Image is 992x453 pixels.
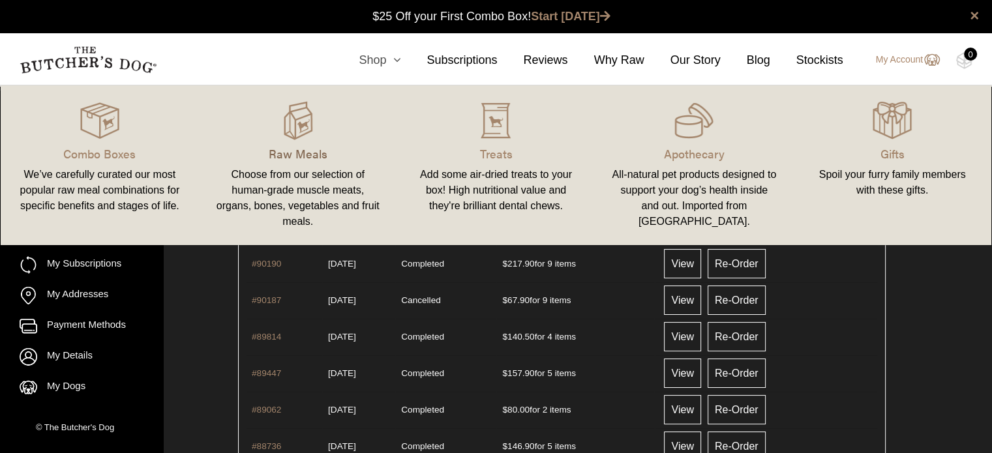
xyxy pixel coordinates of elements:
span: $ [502,368,507,378]
a: Re-Order [708,395,766,424]
a: View [664,358,700,388]
span: 140.50 [502,332,534,342]
div: Spoil your furry family members with these gifts. [809,167,976,198]
a: #89062 [252,405,281,415]
a: Shop [333,51,400,69]
a: My Account [863,52,940,68]
div: We’ve carefully curated our most popular raw meal combinations for specific benefits and stages o... [16,167,183,214]
p: Gifts [809,145,976,162]
p: Treats [413,145,580,162]
td: for 9 items [497,282,654,317]
td: Completed [396,319,496,354]
div: 0 [964,48,977,61]
a: Re-Order [708,322,766,351]
span: $ [502,259,507,269]
a: Start [DATE] [531,10,610,23]
a: #89447 [252,368,281,378]
div: Choose from our selection of human-grade muscle meats, organs, bones, vegetables and fruit meals. [215,167,382,229]
td: for 2 items [497,392,654,427]
span: 80.00 [502,405,530,415]
a: View [664,395,700,424]
a: #88736 [252,441,281,451]
a: Apothecary All-natural pet products designed to support your dog’s health inside and out. Importe... [595,98,793,232]
td: Cancelled [396,282,496,317]
a: My Dogs [20,379,143,396]
a: View [664,285,700,315]
td: for 9 items [497,246,654,281]
a: View [664,322,700,351]
a: Treats Add some air-dried treats to your box! High nutritional value and they're brilliant dental... [397,98,595,232]
time: [DATE] [328,332,356,342]
a: Subscriptions [400,51,497,69]
td: for 4 items [497,319,654,354]
p: Raw Meals [215,145,382,162]
td: for 5 items [497,355,654,390]
a: Raw Meals Choose from our selection of human-grade muscle meats, organs, bones, vegetables and fr... [199,98,397,232]
img: TBD_Cart-Empty.png [956,52,972,69]
time: [DATE] [328,259,356,269]
span: $ [502,332,507,342]
a: View [664,249,700,278]
td: Completed [396,355,496,390]
a: Re-Order [708,358,766,388]
a: Gifts Spoil your furry family members with these gifts. [793,98,991,232]
span: $ [502,295,507,305]
a: My Addresses [20,287,143,304]
time: [DATE] [328,295,356,305]
a: Reviews [497,51,567,69]
a: My Subscriptions [20,256,143,274]
a: Re-Order [708,285,766,315]
span: $ [502,405,507,415]
a: Blog [721,51,770,69]
div: All-natural pet products designed to support your dog’s health inside and out. Imported from [GEO... [610,167,777,229]
span: 67.90 [502,295,530,305]
a: #90190 [252,259,281,269]
td: Completed [396,392,496,427]
time: [DATE] [328,405,356,415]
a: Why Raw [568,51,644,69]
span: 217.90 [502,259,534,269]
a: Re-Order [708,249,766,278]
p: Combo Boxes [16,145,183,162]
span: $ [502,441,507,451]
a: #89814 [252,332,281,342]
a: Stockists [770,51,843,69]
time: [DATE] [328,368,356,378]
a: My Details [20,348,143,366]
span: 157.90 [502,368,534,378]
time: [DATE] [328,441,356,451]
p: Apothecary [610,145,777,162]
a: Payment Methods [20,317,143,335]
a: Our Story [644,51,721,69]
div: Add some air-dried treats to your box! High nutritional value and they're brilliant dental chews. [413,167,580,214]
a: Combo Boxes We’ve carefully curated our most popular raw meal combinations for specific benefits ... [1,98,199,232]
td: Completed [396,246,496,281]
a: #90187 [252,295,281,305]
span: 146.90 [502,441,534,451]
a: close [970,8,979,23]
